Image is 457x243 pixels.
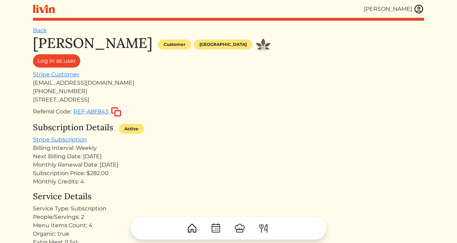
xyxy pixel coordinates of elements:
div: [GEOGRAPHIC_DATA] [194,40,252,49]
img: ForkKnife-55491504ffdb50bab0c1e09e7649658475375261d09fd45db06cec23bce548bf.svg [258,223,269,234]
div: Service Type: Subscription [33,204,424,213]
div: [PHONE_NUMBER] [33,87,424,96]
span: REF-A8F843 [73,108,108,115]
div: Monthly Credits: 4 [33,178,424,186]
img: user_account-e6e16d2ec92f44fc35f99ef0dc9cddf60790bfa021a6ecb1c896eb5d2907b31c.svg [414,4,424,14]
img: ChefHat-a374fb509e4f37eb0702ca99f5f64f3b6956810f32a249b33092029f8484b388.svg [234,223,245,234]
div: [PERSON_NAME] [364,5,412,13]
div: Active [119,124,144,134]
div: Monthly Renewal Date: [DATE] [33,161,424,169]
div: Customer [158,40,191,49]
button: REF-A8F843 [73,107,122,117]
div: Subscription Price: $282.00 [33,169,424,178]
img: Juniper [255,37,271,51]
img: copy-c88c4d5ff2289bbd861d3078f624592c1430c12286b036973db34a3c10e19d95.svg [111,107,121,117]
div: Next Billing Date: [DATE] [33,152,424,161]
h1: [PERSON_NAME] [33,35,152,51]
a: Back [33,27,47,34]
span: Referral Code: [33,108,71,115]
a: Stripe Customer [33,71,79,78]
div: [STREET_ADDRESS] [33,96,424,104]
h4: Service Details [33,192,424,202]
h4: Subscription Details [33,123,113,133]
a: Stripe Subscription [33,136,87,143]
div: Billing Interval: Weekly [33,144,424,152]
img: House-9bf13187bcbb5817f509fe5e7408150f90897510c4275e13d0d5fca38e0b5951.svg [186,223,198,234]
div: [EMAIL_ADDRESS][DOMAIN_NAME] [33,79,424,87]
img: CalendarDots-5bcf9d9080389f2a281d69619e1c85352834be518fbc73d9501aef674afc0d57.svg [210,223,221,234]
a: Log in as user [33,54,80,68]
img: livin-logo-a0d97d1a881af30f6274990eb6222085a2533c92bbd1e4f22c21b4f0d0e3210c.svg [33,5,55,13]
